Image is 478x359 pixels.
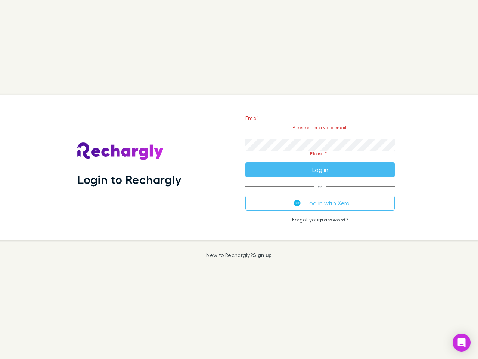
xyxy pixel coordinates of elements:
p: Please enter a valid email. [245,125,395,130]
p: Please fill [245,151,395,156]
a: password [320,216,345,223]
button: Log in [245,162,395,177]
h1: Login to Rechargly [77,172,181,187]
a: Sign up [253,252,272,258]
img: Rechargly's Logo [77,142,164,160]
p: New to Rechargly? [206,252,272,258]
button: Log in with Xero [245,196,395,211]
p: Forgot your ? [245,217,395,223]
div: Open Intercom Messenger [453,334,471,352]
img: Xero's logo [294,200,301,206]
